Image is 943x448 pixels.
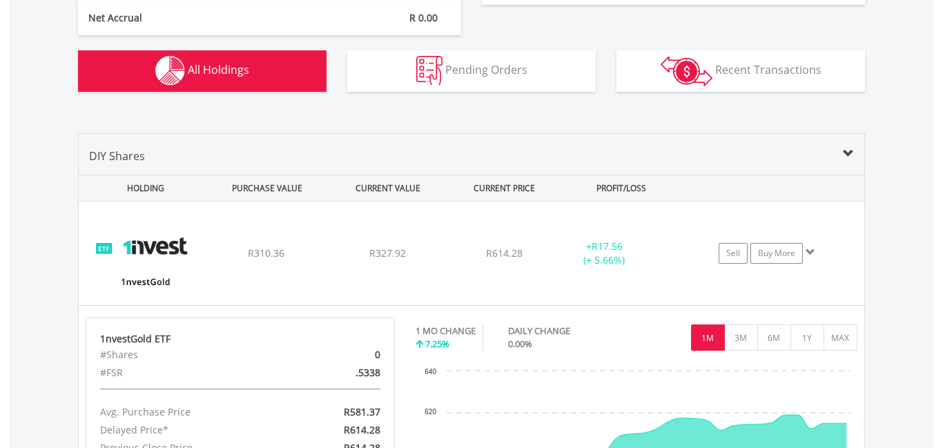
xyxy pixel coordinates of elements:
[86,219,204,302] img: EQU.ZA.ETFGLD.png
[715,62,822,77] span: Recent Transactions
[750,243,803,264] a: Buy More
[155,56,185,86] img: holdings-wht.png
[347,50,596,92] button: Pending Orders
[592,240,623,253] span: R17.56
[449,175,559,201] div: CURRENT PRICE
[89,148,145,164] span: DIY Shares
[369,246,406,260] span: R327.92
[425,368,436,376] text: 640
[329,175,447,201] div: CURRENT VALUE
[344,423,380,436] span: R614.28
[409,11,438,24] span: R 0.00
[508,338,532,350] span: 0.00%
[291,346,391,364] div: 0
[90,364,291,382] div: #FSR
[90,403,291,421] div: Avg. Purchase Price
[208,175,326,201] div: PURCHASE VALUE
[425,338,449,350] span: 7.25%
[291,364,391,382] div: .5338
[90,346,291,364] div: #Shares
[616,50,865,92] button: Recent Transactions
[691,324,725,351] button: 1M
[248,246,284,260] span: R310.36
[416,324,476,338] div: 1 MO CHANGE
[661,56,712,86] img: transactions-zar-wht.png
[508,324,619,338] div: DAILY CHANGE
[100,332,380,346] div: 1nvestGold ETF
[78,50,327,92] button: All Holdings
[445,62,527,77] span: Pending Orders
[486,246,523,260] span: R614.28
[724,324,758,351] button: 3M
[719,243,748,264] a: Sell
[425,408,436,416] text: 620
[79,175,205,201] div: HOLDING
[824,324,857,351] button: MAX
[790,324,824,351] button: 1Y
[552,240,657,267] div: + (+ 5.66%)
[78,11,302,25] div: Net Accrual
[90,421,291,439] div: Delayed Price*
[416,56,443,86] img: pending_instructions-wht.png
[188,62,249,77] span: All Holdings
[562,175,680,201] div: PROFIT/LOSS
[344,405,380,418] span: R581.37
[757,324,791,351] button: 6M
